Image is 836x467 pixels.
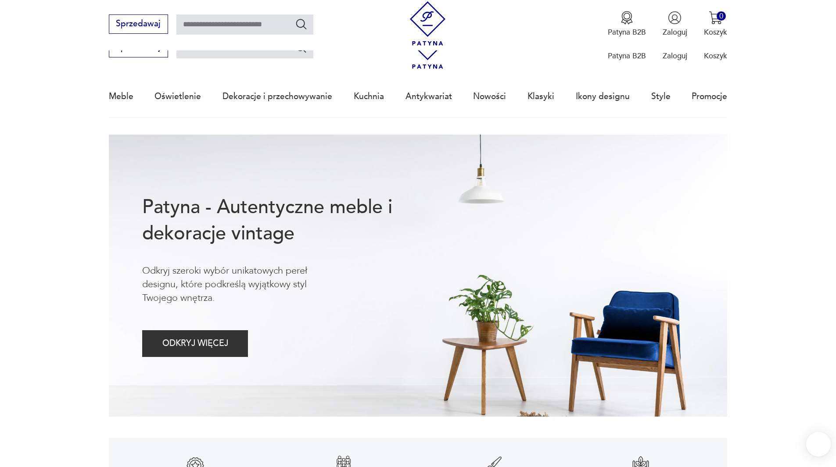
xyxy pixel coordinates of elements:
[651,76,671,117] a: Style
[608,51,646,61] p: Patyna B2B
[663,51,687,61] p: Zaloguj
[663,11,687,37] button: Zaloguj
[717,11,726,21] div: 0
[295,18,308,30] button: Szukaj
[608,27,646,37] p: Patyna B2B
[704,11,727,37] button: 0Koszyk
[704,51,727,61] p: Koszyk
[295,41,308,54] button: Szukaj
[109,21,168,28] a: Sprzedawaj
[222,76,332,117] a: Dekoracje i przechowywanie
[142,330,248,357] button: ODKRYJ WIĘCEJ
[692,76,727,117] a: Promocje
[142,341,248,348] a: ODKRYJ WIĘCEJ
[608,11,646,37] button: Patyna B2B
[704,27,727,37] p: Koszyk
[354,76,384,117] a: Kuchnia
[620,11,634,25] img: Ikona medalu
[109,45,168,52] a: Sprzedawaj
[405,1,450,46] img: Patyna - sklep z meblami i dekoracjami vintage
[142,194,427,247] h1: Patyna - Autentyczne meble i dekoracje vintage
[109,14,168,34] button: Sprzedawaj
[473,76,506,117] a: Nowości
[806,432,831,456] iframe: Smartsupp widget button
[154,76,201,117] a: Oświetlenie
[709,11,722,25] img: Ikona koszyka
[109,76,133,117] a: Meble
[668,11,682,25] img: Ikonka użytkownika
[576,76,630,117] a: Ikony designu
[527,76,554,117] a: Klasyki
[608,11,646,37] a: Ikona medaluPatyna B2B
[405,76,452,117] a: Antykwariat
[663,27,687,37] p: Zaloguj
[142,264,342,305] p: Odkryj szeroki wybór unikatowych pereł designu, które podkreślą wyjątkowy styl Twojego wnętrza.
